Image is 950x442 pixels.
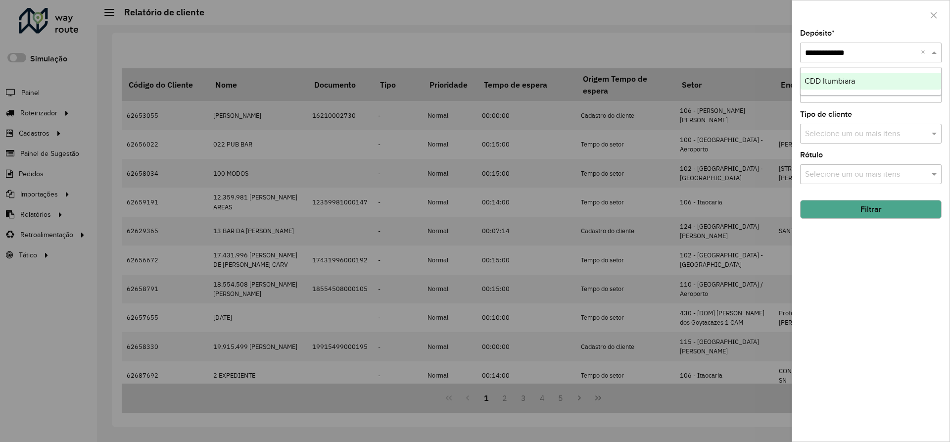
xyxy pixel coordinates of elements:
[800,27,835,39] label: Depósito
[800,200,942,219] button: Filtrar
[800,149,823,161] label: Rótulo
[921,47,929,58] span: Clear all
[800,67,942,96] ng-dropdown-panel: Options list
[805,77,855,85] span: CDD Itumbiara
[800,108,852,120] label: Tipo de cliente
